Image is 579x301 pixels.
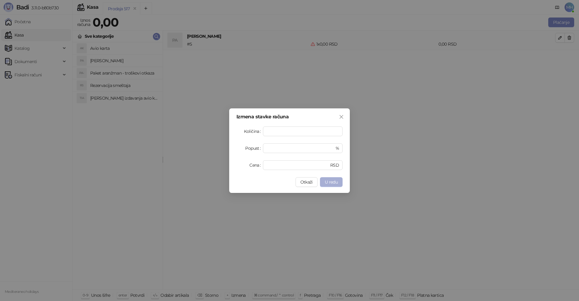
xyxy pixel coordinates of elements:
input: Popust [267,144,334,153]
span: close [339,114,344,119]
label: Cena [249,160,263,170]
span: Zatvori [337,114,346,119]
div: Izmena stavke računa [236,114,343,119]
input: Cena [267,161,329,170]
label: Popust [245,143,263,153]
span: Otkaži [300,179,313,185]
button: Otkaži [296,177,318,187]
span: U redu [325,179,338,185]
input: Količina [263,127,342,136]
label: Količina [244,126,263,136]
button: U redu [320,177,343,187]
button: Close [337,112,346,122]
